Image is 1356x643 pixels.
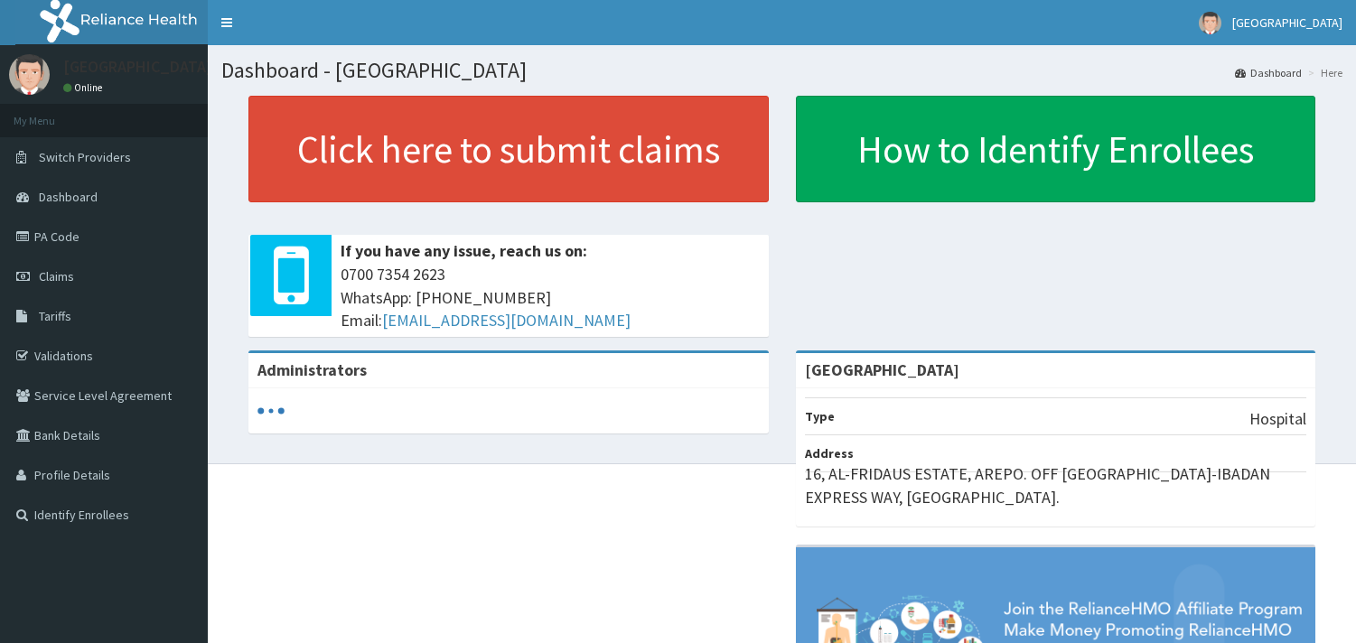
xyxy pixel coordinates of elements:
b: Address [805,445,854,461]
p: Hospital [1249,407,1306,431]
svg: audio-loading [257,397,285,424]
a: How to Identify Enrollees [796,96,1316,202]
span: Claims [39,268,74,284]
span: Switch Providers [39,149,131,165]
h1: Dashboard - [GEOGRAPHIC_DATA] [221,59,1342,82]
a: [EMAIL_ADDRESS][DOMAIN_NAME] [382,310,631,331]
a: Online [63,81,107,94]
span: [GEOGRAPHIC_DATA] [1232,14,1342,31]
b: Administrators [257,359,367,380]
a: Click here to submit claims [248,96,769,202]
span: 0700 7354 2623 WhatsApp: [PHONE_NUMBER] Email: [341,263,760,332]
p: 16, AL-FRIDAUS ESTATE, AREPO. OFF [GEOGRAPHIC_DATA]-IBADAN EXPRESS WAY, [GEOGRAPHIC_DATA]. [805,462,1307,508]
p: [GEOGRAPHIC_DATA] [63,59,212,75]
strong: [GEOGRAPHIC_DATA] [805,359,959,380]
b: Type [805,408,835,424]
b: If you have any issue, reach us on: [341,240,587,261]
li: Here [1304,65,1342,80]
img: User Image [9,54,50,95]
span: Tariffs [39,308,71,324]
span: Dashboard [39,189,98,205]
a: Dashboard [1235,65,1302,80]
img: User Image [1199,12,1221,34]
